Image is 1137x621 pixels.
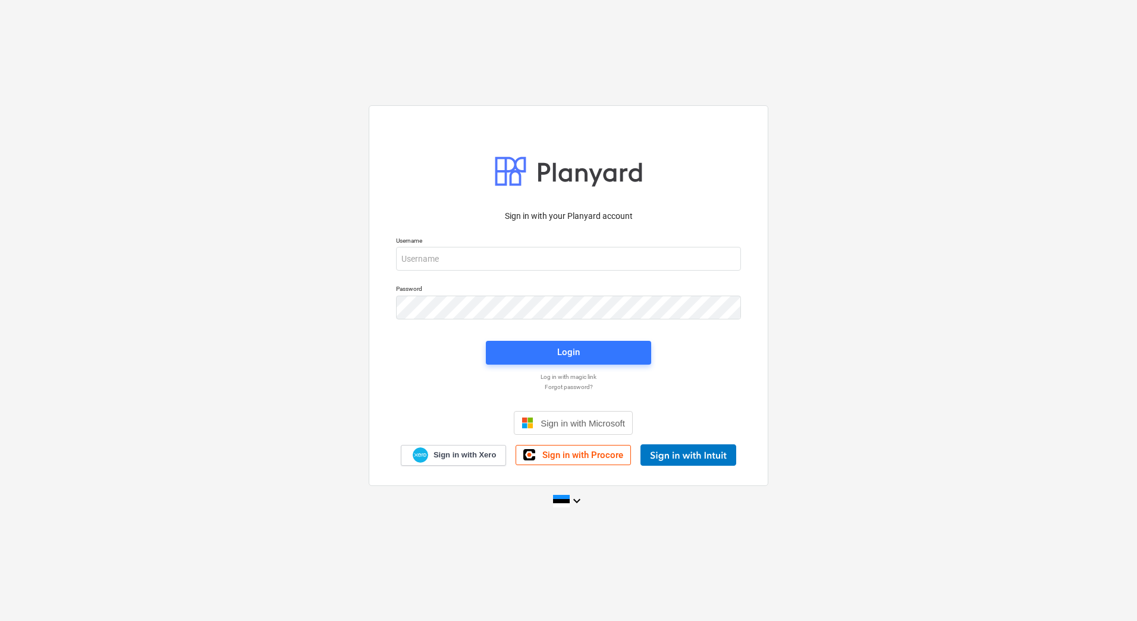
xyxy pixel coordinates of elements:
button: Login [486,341,651,365]
a: Forgot password? [390,383,747,391]
a: Sign in with Xero [401,445,507,466]
div: Login [557,344,580,360]
a: Log in with magic link [390,373,747,381]
span: Sign in with Microsoft [541,418,625,428]
p: Password [396,285,741,295]
p: Username [396,237,741,247]
img: Xero logo [413,447,428,463]
p: Sign in with your Planyard account [396,210,741,222]
i: keyboard_arrow_down [570,494,584,508]
img: Microsoft logo [522,417,533,429]
input: Username [396,247,741,271]
span: Sign in with Xero [434,450,496,460]
span: Sign in with Procore [542,450,623,460]
a: Sign in with Procore [516,445,631,465]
